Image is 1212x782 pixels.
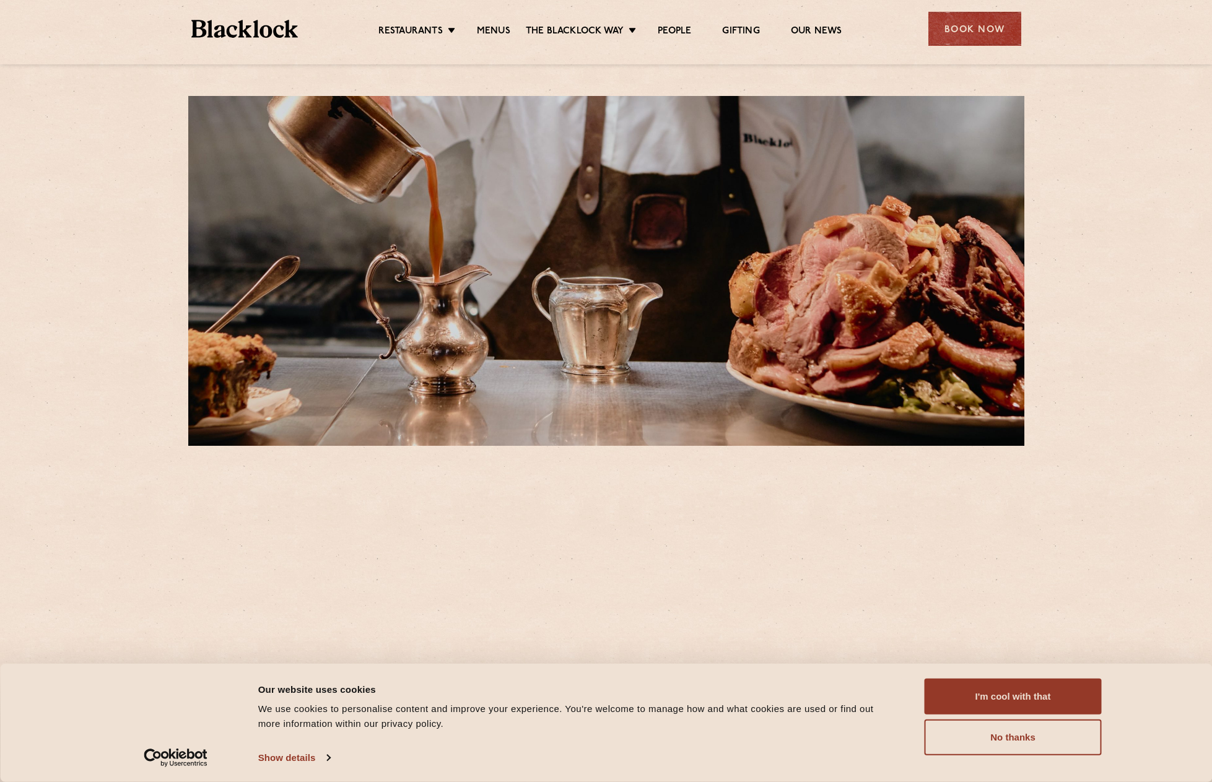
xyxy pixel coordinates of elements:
[258,702,897,731] div: We use cookies to personalise content and improve your experience. You're welcome to manage how a...
[925,719,1102,755] button: No thanks
[791,25,842,39] a: Our News
[258,749,330,767] a: Show details
[121,749,230,767] a: Usercentrics Cookiebot - opens in a new window
[258,682,897,697] div: Our website uses cookies
[722,25,759,39] a: Gifting
[526,25,624,39] a: The Blacklock Way
[378,25,443,39] a: Restaurants
[477,25,510,39] a: Menus
[928,12,1021,46] div: Book Now
[191,20,299,38] img: BL_Textured_Logo-footer-cropped.svg
[658,25,691,39] a: People
[925,679,1102,715] button: I'm cool with that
